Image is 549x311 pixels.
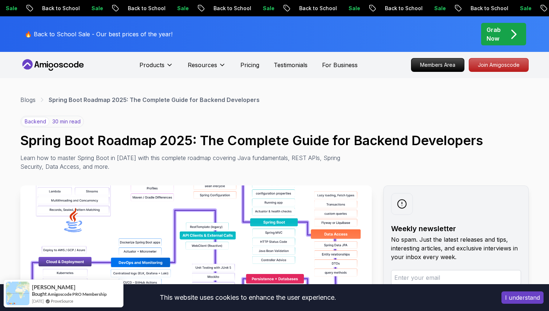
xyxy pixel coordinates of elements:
p: Back to School [336,5,386,12]
p: Sale [471,5,495,12]
p: Sale [386,5,409,12]
img: provesource social proof notification image [6,282,29,305]
p: Grab Now [487,25,501,43]
p: Learn how to master Spring Boot in [DATE] with this complete roadmap covering Java fundamentals, ... [20,154,346,171]
a: Members Area [411,58,464,72]
a: Blogs [20,95,36,104]
a: For Business [322,61,358,69]
a: Join Amigoscode [469,58,529,72]
p: 🔥 Back to School Sale - Our best prices of the year! [25,30,172,38]
p: backend [21,117,49,126]
p: Sale [43,5,66,12]
p: Resources [188,61,217,69]
span: Bought [32,291,47,297]
button: Products [139,61,173,75]
p: Back to School [251,5,300,12]
p: Back to School [422,5,471,12]
div: This website uses cookies to enhance the user experience. [5,290,491,306]
p: Back to School [165,5,214,12]
a: Pricing [240,61,259,69]
p: Sale [214,5,237,12]
p: No spam. Just the latest releases and tips, interesting articles, and exclusive interviews in you... [391,235,521,261]
p: 30 min read [52,118,81,125]
a: Amigoscode PRO Membership [48,291,107,297]
a: Testimonials [274,61,308,69]
p: Back to School [79,5,129,12]
p: Members Area [411,58,464,71]
input: Enter your email [391,270,521,285]
span: [PERSON_NAME] [32,284,76,290]
h1: Spring Boot Roadmap 2025: The Complete Guide for Backend Developers [20,133,529,148]
p: Products [139,61,164,69]
h2: Weekly newsletter [391,224,521,234]
p: Sale [300,5,323,12]
p: Sale [129,5,152,12]
p: Join Amigoscode [469,58,528,71]
p: Spring Boot Roadmap 2025: The Complete Guide for Backend Developers [49,95,260,104]
button: Resources [188,61,226,75]
a: ProveSource [51,298,73,304]
span: [DATE] [32,298,44,304]
button: Accept cookies [501,291,544,304]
